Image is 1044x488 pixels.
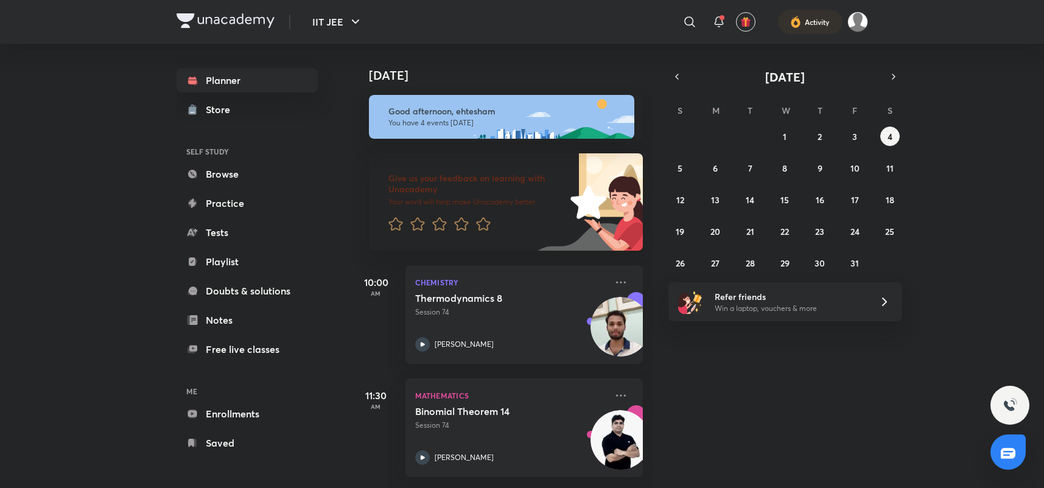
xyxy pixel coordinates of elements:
[740,221,760,241] button: October 21, 2025
[177,249,318,274] a: Playlist
[1003,398,1017,413] img: ttu
[706,158,725,178] button: October 6, 2025
[177,162,318,186] a: Browse
[706,190,725,209] button: October 13, 2025
[388,106,623,117] h6: Good afternoon, ehtesham
[706,221,725,241] button: October 20, 2025
[670,221,690,241] button: October 19, 2025
[676,194,684,206] abbr: October 12, 2025
[748,105,752,116] abbr: Tuesday
[352,290,401,297] p: AM
[415,292,567,304] h5: Thermodynamics 8
[715,303,864,314] p: Win a laptop, vouchers & more
[712,105,720,116] abbr: Monday
[740,158,760,178] button: October 7, 2025
[678,105,682,116] abbr: Sunday
[352,275,401,290] h5: 10:00
[775,221,794,241] button: October 22, 2025
[435,339,494,350] p: [PERSON_NAME]
[888,131,892,142] abbr: October 4, 2025
[415,307,606,318] p: Session 74
[710,226,720,237] abbr: October 20, 2025
[177,141,318,162] h6: SELF STUDY
[851,194,859,206] abbr: October 17, 2025
[746,226,754,237] abbr: October 21, 2025
[780,257,790,269] abbr: October 29, 2025
[352,388,401,403] h5: 11:30
[670,158,690,178] button: October 5, 2025
[435,452,494,463] p: [PERSON_NAME]
[888,105,892,116] abbr: Saturday
[352,403,401,410] p: AM
[177,337,318,361] a: Free live classes
[816,194,824,206] abbr: October 16, 2025
[810,221,830,241] button: October 23, 2025
[177,13,275,28] img: Company Logo
[810,190,830,209] button: October 16, 2025
[748,162,752,174] abbr: October 7, 2025
[177,431,318,455] a: Saved
[369,95,634,139] img: afternoon
[740,190,760,209] button: October 14, 2025
[850,162,860,174] abbr: October 10, 2025
[886,162,894,174] abbr: October 11, 2025
[415,275,606,290] p: Chemistry
[305,10,370,34] button: IIT JEE
[713,162,718,174] abbr: October 6, 2025
[676,257,685,269] abbr: October 26, 2025
[746,257,755,269] abbr: October 28, 2025
[880,127,900,146] button: October 4, 2025
[711,194,720,206] abbr: October 13, 2025
[845,127,864,146] button: October 3, 2025
[818,131,822,142] abbr: October 2, 2025
[177,279,318,303] a: Doubts & solutions
[670,190,690,209] button: October 12, 2025
[740,253,760,273] button: October 28, 2025
[678,162,682,174] abbr: October 5, 2025
[369,68,655,83] h4: [DATE]
[177,68,318,92] a: Planner
[775,127,794,146] button: October 1, 2025
[810,158,830,178] button: October 9, 2025
[685,68,885,85] button: [DATE]
[810,127,830,146] button: October 2, 2025
[886,194,894,206] abbr: October 18, 2025
[815,226,824,237] abbr: October 23, 2025
[782,105,790,116] abbr: Wednesday
[790,15,801,29] img: activity
[818,105,822,116] abbr: Thursday
[206,102,237,117] div: Store
[850,226,860,237] abbr: October 24, 2025
[845,158,864,178] button: October 10, 2025
[852,131,857,142] abbr: October 3, 2025
[415,405,567,417] h5: Binomial Theorem 14
[845,190,864,209] button: October 17, 2025
[815,257,825,269] abbr: October 30, 2025
[676,226,684,237] abbr: October 19, 2025
[715,290,864,303] h6: Refer friends
[782,162,787,174] abbr: October 8, 2025
[529,153,643,251] img: feedback_image
[746,194,754,206] abbr: October 14, 2025
[177,191,318,215] a: Practice
[850,257,859,269] abbr: October 31, 2025
[177,308,318,332] a: Notes
[775,190,794,209] button: October 15, 2025
[388,197,566,207] p: Your word will help make Unacademy better
[177,13,275,31] a: Company Logo
[415,388,606,403] p: Mathematics
[388,118,623,128] p: You have 4 events [DATE]
[818,162,822,174] abbr: October 9, 2025
[678,290,702,314] img: referral
[885,226,894,237] abbr: October 25, 2025
[706,253,725,273] button: October 27, 2025
[177,220,318,245] a: Tests
[415,420,606,431] p: Session 74
[775,253,794,273] button: October 29, 2025
[880,158,900,178] button: October 11, 2025
[765,69,805,85] span: [DATE]
[880,190,900,209] button: October 18, 2025
[177,97,318,122] a: Store
[845,221,864,241] button: October 24, 2025
[177,381,318,402] h6: ME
